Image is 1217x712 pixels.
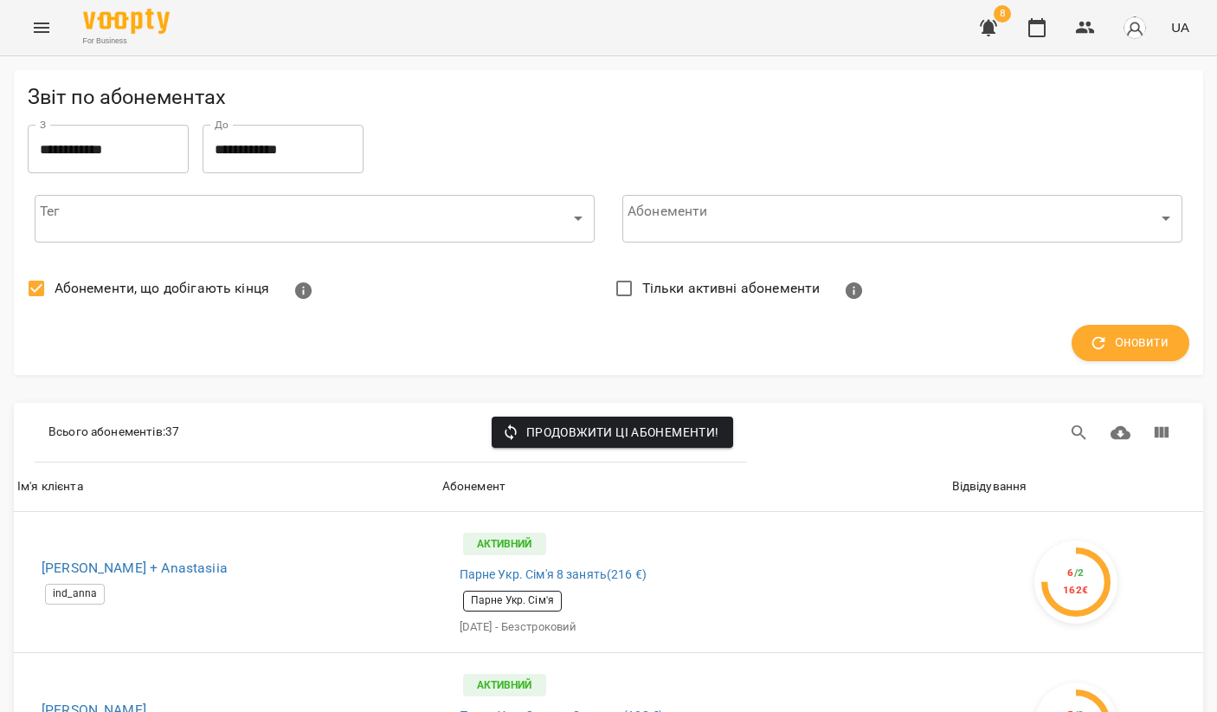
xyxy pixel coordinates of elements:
[83,9,170,34] img: Voopty Logo
[442,476,505,497] div: Абонемент
[1171,18,1189,36] span: UA
[28,556,425,608] a: [PERSON_NAME] + Anastasiiaind_anna
[28,84,1189,111] h5: Звіт по абонементах
[283,270,325,312] button: Показати абонементи з 3 або менше відвідуваннями або що закінчуються протягом 7 днів
[492,417,733,448] button: Продовжити ці абонементи!
[622,194,1182,243] div: ​
[1164,11,1196,43] button: UA
[1123,16,1147,40] img: avatar_s.png
[460,566,647,584] span: Парне Укр. Сім'я 8 занять ( 216 € )
[17,476,83,497] div: Ім'я клієнта
[505,422,719,443] span: Продовжити ці абонементи!
[46,586,104,601] span: ind_anna
[35,194,595,243] div: ​
[1072,325,1189,361] button: Оновити
[1074,566,1085,579] span: / 2
[14,403,1203,463] div: Table Toolbar
[1063,565,1089,599] div: 6 162 €
[463,533,546,555] p: Активний
[48,424,179,441] p: Всього абонементів : 37
[83,36,170,47] span: For Business
[463,674,546,696] p: Активний
[952,476,1027,497] div: Сортувати
[17,476,435,497] span: Ім'я клієнта
[17,476,83,497] div: Сортувати
[994,5,1011,23] span: 8
[952,476,1027,497] div: Відвідування
[464,593,561,608] span: Парне Укр. Сім'я
[1059,412,1100,454] button: Пошук
[21,7,62,49] button: Menu
[442,476,505,497] div: Сортувати
[42,556,425,580] h6: [PERSON_NAME] + Anastasiia
[952,476,1200,497] span: Відвідування
[1100,412,1142,454] button: Завантажити CSV
[1092,332,1169,354] span: Оновити
[460,618,928,636] p: [DATE] - Безстроковий
[453,522,935,643] a: АктивнийПарне Укр. Сім'я 8 занять(216 €)Парне Укр. Сім'я[DATE] - Безстроковий
[642,278,821,299] span: Тільки активні абонементи
[1141,412,1182,454] button: Вигляд колонок
[55,278,269,299] span: Абонементи, що добігають кінця
[442,476,945,497] span: Абонемент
